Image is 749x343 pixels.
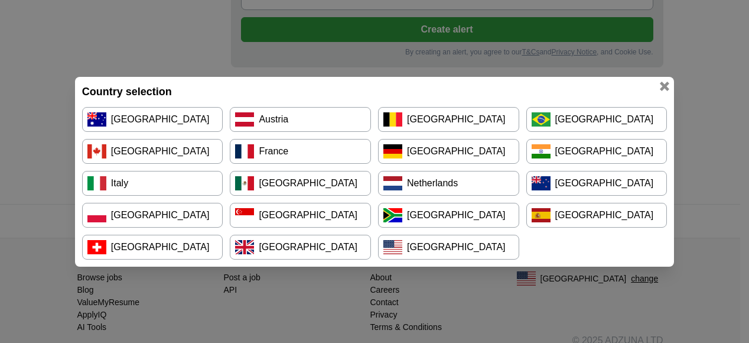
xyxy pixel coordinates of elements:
a: Netherlands [378,171,519,196]
a: [GEOGRAPHIC_DATA] [378,203,519,228]
a: [GEOGRAPHIC_DATA] [230,203,371,228]
a: [GEOGRAPHIC_DATA] [526,139,667,164]
a: [GEOGRAPHIC_DATA] [526,203,667,228]
a: Austria [230,107,371,132]
a: [GEOGRAPHIC_DATA] [230,235,371,260]
a: [GEOGRAPHIC_DATA] [230,171,371,196]
a: France [230,139,371,164]
a: Italy [82,171,223,196]
a: [GEOGRAPHIC_DATA] [82,203,223,228]
a: [GEOGRAPHIC_DATA] [526,107,667,132]
a: [GEOGRAPHIC_DATA] [82,139,223,164]
h4: Country selection [82,84,667,100]
a: [GEOGRAPHIC_DATA] [82,107,223,132]
a: [GEOGRAPHIC_DATA] [378,139,519,164]
a: [GEOGRAPHIC_DATA] [526,171,667,196]
a: [GEOGRAPHIC_DATA] [378,235,519,260]
a: [GEOGRAPHIC_DATA] [378,107,519,132]
a: [GEOGRAPHIC_DATA] [82,235,223,260]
